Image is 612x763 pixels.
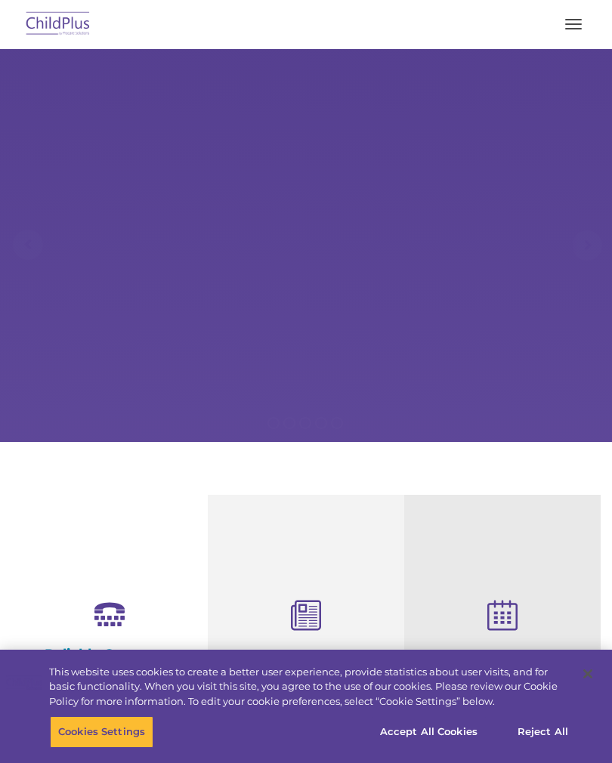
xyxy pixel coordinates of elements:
button: Cookies Settings [50,716,153,748]
img: ChildPlus by Procare Solutions [23,7,94,42]
button: Reject All [496,716,590,748]
h4: Child Development Assessments in ChildPlus [219,648,393,698]
div: This website uses cookies to create a better user experience, provide statistics about user visit... [49,665,570,709]
h4: Reliable Customer Support [23,646,196,679]
button: Close [571,657,604,690]
button: Accept All Cookies [372,716,486,748]
h4: Free Regional Meetings [416,648,589,665]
